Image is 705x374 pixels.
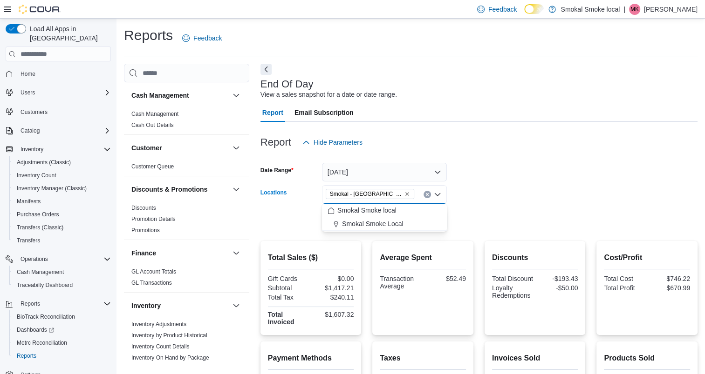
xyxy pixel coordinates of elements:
[17,125,111,136] span: Catalog
[131,268,176,275] a: GL Account Totals
[17,185,87,192] span: Inventory Manager (Classic)
[649,275,690,282] div: $746.22
[314,138,363,147] span: Hide Parameters
[231,142,242,154] button: Customer
[630,4,639,15] span: MK
[9,221,115,234] button: Transfers (Classic)
[268,284,309,292] div: Subtotal
[313,294,354,301] div: $240.11
[604,275,645,282] div: Total Cost
[131,163,174,170] a: Customer Queue
[124,26,173,45] h1: Reports
[13,222,67,233] a: Transfers (Classic)
[260,90,397,100] div: View a sales snapshot for a date or date range.
[131,301,229,310] button: Inventory
[13,196,111,207] span: Manifests
[2,105,115,118] button: Customers
[313,311,354,318] div: $1,607.32
[13,324,111,335] span: Dashboards
[13,267,111,278] span: Cash Management
[21,146,43,153] span: Inventory
[262,103,283,122] span: Report
[13,280,111,291] span: Traceabilty Dashboard
[294,103,354,122] span: Email Subscription
[13,183,90,194] a: Inventory Manager (Classic)
[131,110,178,118] span: Cash Management
[17,107,51,118] a: Customers
[13,209,63,220] a: Purchase Orders
[9,169,115,182] button: Inventory Count
[17,254,52,265] button: Operations
[649,284,690,292] div: $670.99
[9,279,115,292] button: Traceabilty Dashboard
[17,172,56,179] span: Inventory Count
[17,68,111,80] span: Home
[131,354,209,361] a: Inventory On Hand by Package
[330,189,403,199] span: Smokal - [GEOGRAPHIC_DATA]
[131,122,174,128] a: Cash Out Details
[380,275,421,290] div: Transaction Average
[13,222,111,233] span: Transfers (Classic)
[131,185,229,194] button: Discounts & Promotions
[17,106,111,117] span: Customers
[9,310,115,323] button: BioTrack Reconciliation
[17,87,39,98] button: Users
[131,91,189,100] h3: Cash Management
[9,323,115,336] a: Dashboards
[17,144,47,155] button: Inventory
[537,284,578,292] div: -$50.00
[131,248,229,258] button: Finance
[13,209,111,220] span: Purchase Orders
[17,281,73,289] span: Traceabilty Dashboard
[322,217,447,231] button: Smokal Smoke Local
[131,215,176,223] span: Promotion Details
[260,189,287,196] label: Locations
[537,275,578,282] div: -$193.43
[604,353,690,364] h2: Products Sold
[260,137,291,148] h3: Report
[13,280,76,291] a: Traceabilty Dashboard
[17,254,111,265] span: Operations
[17,352,36,360] span: Reports
[17,268,64,276] span: Cash Management
[131,332,207,339] span: Inventory by Product Historical
[2,297,115,310] button: Reports
[17,211,59,218] span: Purchase Orders
[268,252,354,263] h2: Total Sales ($)
[17,298,44,309] button: Reports
[131,248,156,258] h3: Finance
[425,275,466,282] div: $52.49
[13,350,111,361] span: Reports
[268,311,294,326] strong: Total Invoiced
[561,4,620,15] p: Smokal Smoke local
[124,108,249,134] div: Cash Management
[131,143,229,153] button: Customer
[178,29,226,47] a: Feedback
[9,182,115,195] button: Inventory Manager (Classic)
[13,157,75,168] a: Adjustments (Classic)
[260,64,272,75] button: Next
[21,70,35,78] span: Home
[231,184,242,195] button: Discounts & Promotions
[21,255,48,263] span: Operations
[13,196,44,207] a: Manifests
[131,354,209,361] span: Inventory On Hand by Package
[9,208,115,221] button: Purchase Orders
[17,87,111,98] span: Users
[2,253,115,266] button: Operations
[9,336,115,349] button: Metrc Reconciliation
[131,204,156,212] span: Discounts
[268,353,354,364] h2: Payment Methods
[124,266,249,292] div: Finance
[17,159,71,166] span: Adjustments (Classic)
[131,91,229,100] button: Cash Management
[17,339,67,347] span: Metrc Reconciliation
[131,205,156,211] a: Discounts
[13,311,111,322] span: BioTrack Reconciliation
[17,224,63,231] span: Transfers (Classic)
[380,252,466,263] h2: Average Spent
[231,300,242,311] button: Inventory
[21,108,48,116] span: Customers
